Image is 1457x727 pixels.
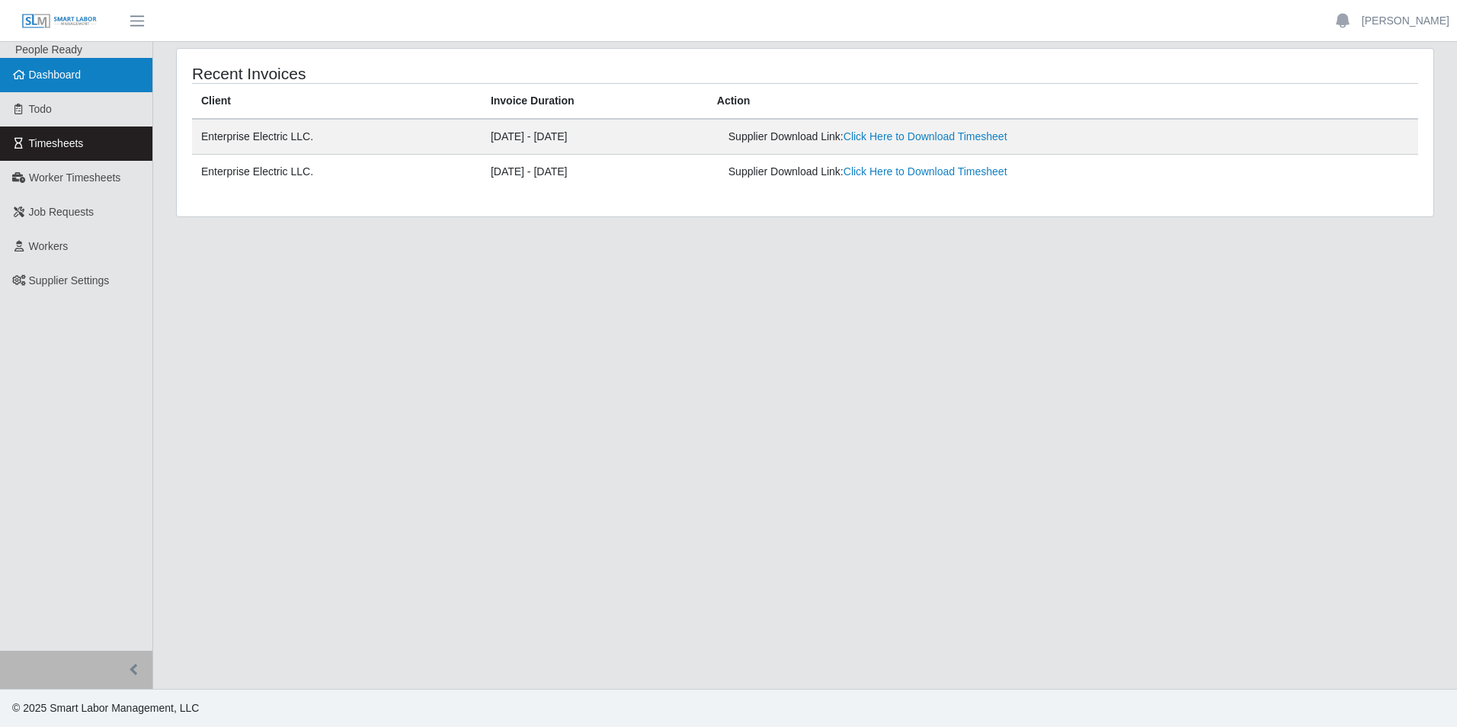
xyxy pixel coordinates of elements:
[192,84,482,120] th: Client
[728,164,1167,180] div: Supplier Download Link:
[708,84,1418,120] th: Action
[482,84,708,120] th: Invoice Duration
[192,155,482,190] td: Enterprise Electric LLC.
[29,274,110,287] span: Supplier Settings
[21,13,98,30] img: SLM Logo
[482,155,708,190] td: [DATE] - [DATE]
[29,69,82,81] span: Dashboard
[29,240,69,252] span: Workers
[12,702,199,714] span: © 2025 Smart Labor Management, LLC
[482,119,708,155] td: [DATE] - [DATE]
[728,129,1167,145] div: Supplier Download Link:
[29,206,94,218] span: Job Requests
[29,171,120,184] span: Worker Timesheets
[192,119,482,155] td: Enterprise Electric LLC.
[29,137,84,149] span: Timesheets
[15,43,82,56] span: People Ready
[192,64,690,83] h4: Recent Invoices
[844,165,1007,178] a: Click Here to Download Timesheet
[844,130,1007,143] a: Click Here to Download Timesheet
[1362,13,1449,29] a: [PERSON_NAME]
[29,103,52,115] span: Todo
